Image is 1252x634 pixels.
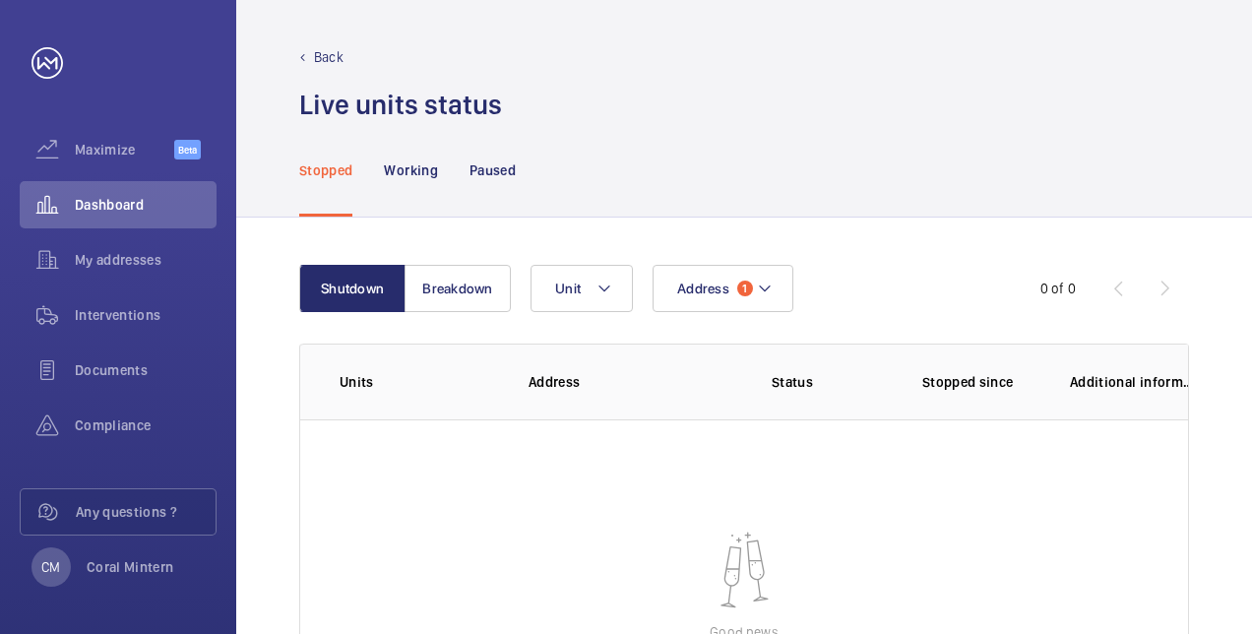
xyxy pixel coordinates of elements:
[299,160,352,180] p: Stopped
[299,87,502,123] h1: Live units status
[555,281,581,296] span: Unit
[469,160,516,180] p: Paused
[75,195,217,215] span: Dashboard
[314,47,344,67] p: Back
[922,372,1038,392] p: Stopped since
[1070,372,1196,392] p: Additional information
[299,265,406,312] button: Shutdown
[75,140,174,159] span: Maximize
[87,557,174,577] p: Coral Mintern
[1040,279,1076,298] div: 0 of 0
[653,265,793,312] button: Address1
[737,281,753,296] span: 1
[384,160,437,180] p: Working
[75,415,217,435] span: Compliance
[340,372,497,392] p: Units
[174,140,201,159] span: Beta
[708,372,877,392] p: Status
[75,250,217,270] span: My addresses
[41,557,60,577] p: CM
[75,305,217,325] span: Interventions
[405,265,511,312] button: Breakdown
[76,502,216,522] span: Any questions ?
[529,372,694,392] p: Address
[531,265,633,312] button: Unit
[677,281,729,296] span: Address
[75,360,217,380] span: Documents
